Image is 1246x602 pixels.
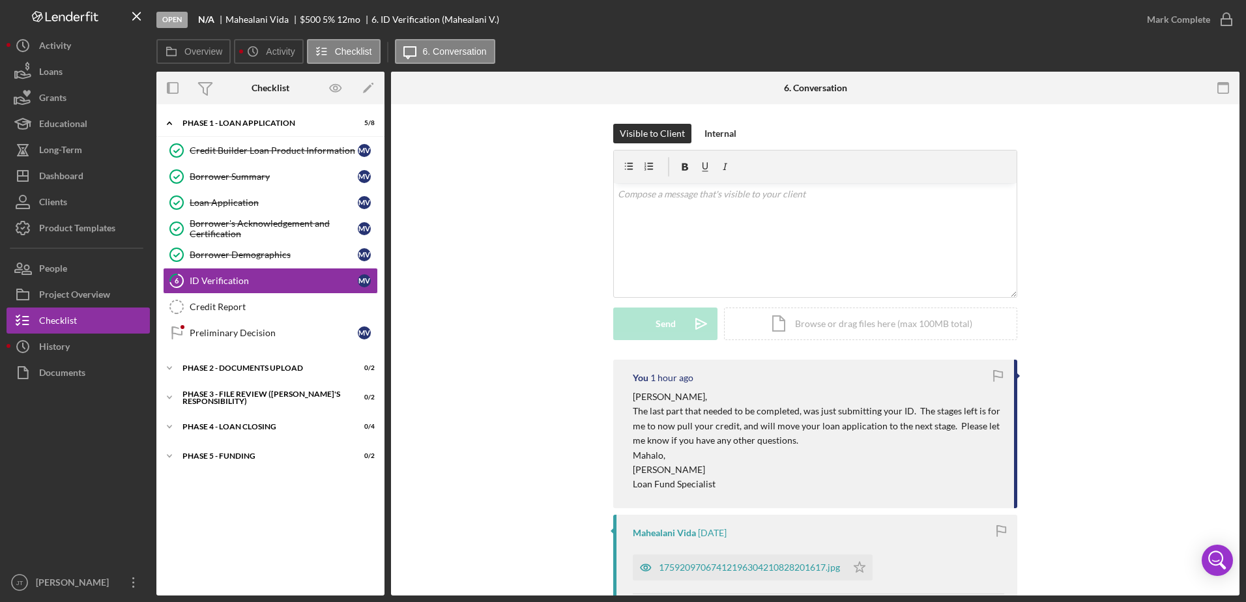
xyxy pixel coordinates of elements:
div: 6. ID Verification (Mahealani V.) [371,14,499,25]
div: Phase 2 - DOCUMENTS UPLOAD [182,364,342,372]
p: The last part that needed to be completed, was just submitting your ID. The stages left is for me... [633,404,1001,448]
button: Dashboard [7,163,150,189]
button: Product Templates [7,215,150,241]
button: Project Overview [7,281,150,308]
button: Mark Complete [1134,7,1239,33]
button: Internal [698,124,743,143]
time: 2025-09-30 05:22 [698,528,727,538]
div: Borrower Summary [190,171,358,182]
a: Educational [7,111,150,137]
button: 17592097067412196304210828201617.jpg [633,554,873,580]
div: Open [156,12,188,28]
div: Phase 1 - Loan Application [182,119,342,127]
button: Checklist [7,308,150,334]
div: [PERSON_NAME] [33,569,117,599]
a: Loan ApplicationMV [163,190,378,216]
div: M V [358,196,371,209]
p: [PERSON_NAME], [633,390,1001,404]
div: 0 / 2 [351,394,375,401]
p: Mahalo, [633,448,1001,463]
button: Overview [156,39,231,64]
button: Visible to Client [613,124,691,143]
div: Mark Complete [1147,7,1210,33]
div: Loans [39,59,63,88]
div: M V [358,170,371,183]
div: Borrower's Acknowledgement and Certification [190,218,358,239]
button: Grants [7,85,150,111]
div: 0 / 4 [351,423,375,431]
a: 6ID VerificationMV [163,268,378,294]
div: PHASE 3 - FILE REVIEW ([PERSON_NAME]'s Responsibility) [182,390,342,405]
b: N/A [198,14,214,25]
button: Send [613,308,717,340]
div: Clients [39,189,67,218]
button: Long-Term [7,137,150,163]
div: M V [358,144,371,157]
div: Phase 5 - Funding [182,452,342,460]
button: Loans [7,59,150,85]
div: Open Intercom Messenger [1202,545,1233,576]
a: Borrower SummaryMV [163,164,378,190]
div: M V [358,248,371,261]
div: PHASE 4 - LOAN CLOSING [182,423,342,431]
div: M V [358,274,371,287]
button: Clients [7,189,150,215]
div: 5 % [323,14,335,25]
button: People [7,255,150,281]
div: Project Overview [39,281,110,311]
button: Checklist [307,39,381,64]
div: 0 / 2 [351,452,375,460]
text: JT [16,579,23,586]
button: 6. Conversation [395,39,495,64]
div: Educational [39,111,87,140]
p: [PERSON_NAME] [633,463,1001,477]
p: Loan Fund Specialist [633,477,1001,491]
div: 0 / 2 [351,364,375,372]
div: M V [358,326,371,339]
div: Visible to Client [620,124,685,143]
div: Dashboard [39,163,83,192]
div: M V [358,222,371,235]
div: Loan Application [190,197,358,208]
div: Mahealani Vida [225,14,300,25]
div: Documents [39,360,85,389]
div: Grants [39,85,66,114]
label: 6. Conversation [423,46,487,57]
label: Overview [184,46,222,57]
button: Activity [7,33,150,59]
button: Documents [7,360,150,386]
div: 6. Conversation [784,83,847,93]
tspan: 6 [175,276,179,285]
button: History [7,334,150,360]
div: 5 / 8 [351,119,375,127]
label: Checklist [335,46,372,57]
div: Checklist [39,308,77,337]
button: Activity [234,39,303,64]
div: History [39,334,70,363]
div: ID Verification [190,276,358,286]
div: Checklist [252,83,289,93]
span: $500 [300,14,321,25]
div: Credit Report [190,302,377,312]
label: Activity [266,46,295,57]
div: 12 mo [337,14,360,25]
a: Credit Builder Loan Product InformationMV [163,137,378,164]
div: Credit Builder Loan Product Information [190,145,358,156]
a: Borrower's Acknowledgement and CertificationMV [163,216,378,242]
div: Internal [704,124,736,143]
button: JT[PERSON_NAME] [7,569,150,595]
div: Preliminary Decision [190,328,358,338]
div: People [39,255,67,285]
time: 2025-10-01 22:07 [650,373,693,383]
